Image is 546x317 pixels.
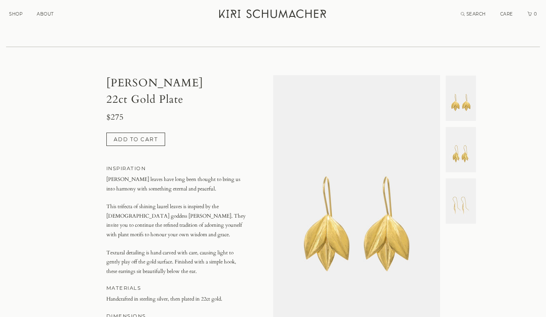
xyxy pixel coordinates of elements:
[446,127,476,172] img: undefined
[461,11,486,17] a: Search
[533,11,537,17] span: 0
[106,284,246,293] h4: MATERIALS
[500,11,513,17] a: CARE
[9,11,22,17] a: SHOP
[106,248,246,276] p: Textural detailing is hand carved with care, causing light to gently play off the gold surface. F...
[106,295,246,304] p: Handcrafted in sterling silver, then plated in 22ct gold.
[446,76,476,121] img: undefined
[446,178,476,224] img: undefined
[37,11,54,17] a: ABOUT
[466,11,486,17] span: SEARCH
[106,113,246,122] h3: $275
[214,4,333,26] a: Kiri Schumacher Home
[106,175,246,193] p: [PERSON_NAME] leaves have long been thought to bring us into harmony with something eternal and p...
[106,202,246,239] p: This trifecta of shining laurel leaves is inspired by the [DEMOGRAPHIC_DATA] goddess [PERSON_NAME...
[106,133,166,146] button: ADD TO CART
[106,164,246,173] h4: INSPIRATION
[106,75,246,108] h1: [PERSON_NAME] 22ct Gold Plate
[527,11,538,17] a: Cart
